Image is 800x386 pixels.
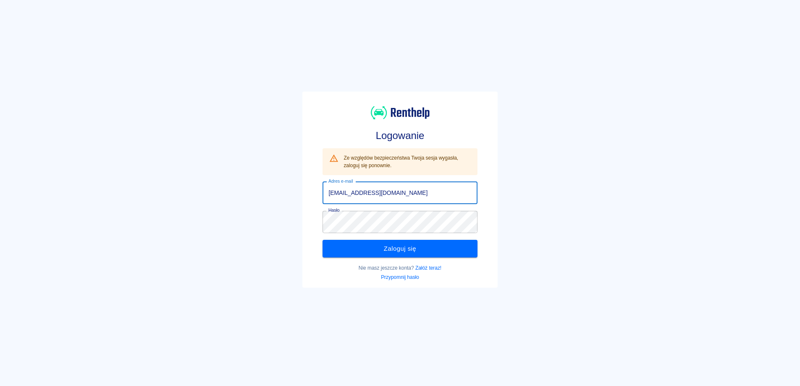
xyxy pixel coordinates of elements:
[328,207,340,213] label: Hasło
[381,274,419,280] a: Przypomnij hasło
[323,264,477,272] p: Nie masz jeszcze konta?
[323,130,477,142] h3: Logowanie
[323,240,477,257] button: Zaloguj się
[328,178,353,184] label: Adres e-mail
[371,105,430,121] img: Renthelp logo
[344,151,470,173] div: Ze względów bezpieczeństwa Twoja sesja wygasła, zaloguj się ponownie.
[415,265,441,271] a: Załóż teraz!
